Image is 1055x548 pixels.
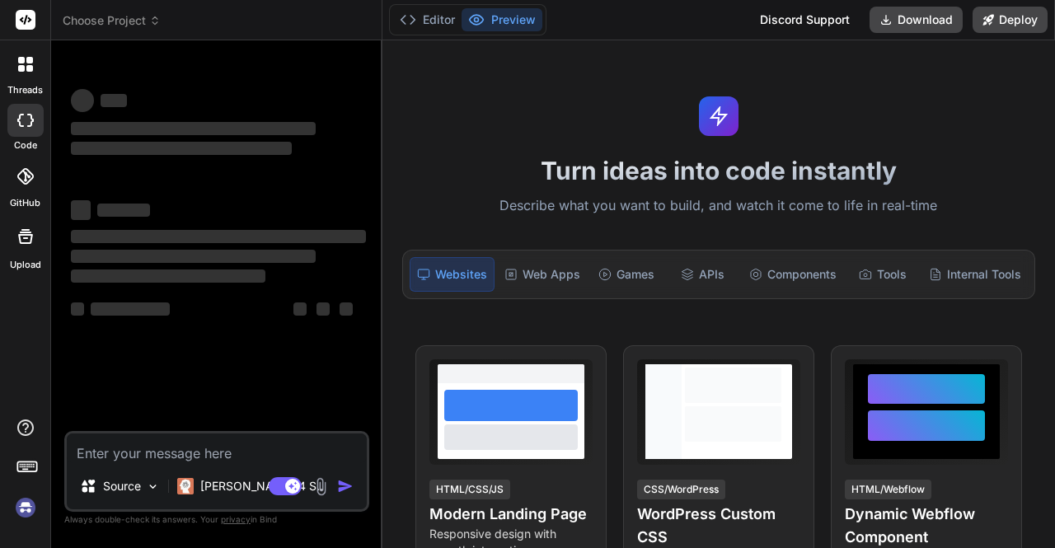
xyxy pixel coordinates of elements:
[293,302,307,316] span: ‌
[337,478,354,494] img: icon
[10,196,40,210] label: GitHub
[7,83,43,97] label: threads
[71,200,91,220] span: ‌
[221,514,251,524] span: privacy
[590,257,663,292] div: Games
[91,302,170,316] span: ‌
[429,503,593,526] h4: Modern Landing Page
[846,257,919,292] div: Tools
[340,302,353,316] span: ‌
[393,8,462,31] button: Editor
[870,7,963,33] button: Download
[498,257,587,292] div: Web Apps
[63,12,161,29] span: Choose Project
[71,269,265,283] span: ‌
[14,138,37,152] label: code
[71,142,292,155] span: ‌
[462,8,542,31] button: Preview
[101,94,127,107] span: ‌
[750,7,860,33] div: Discord Support
[312,477,331,496] img: attachment
[177,478,194,494] img: Claude 4 Sonnet
[637,480,725,499] div: CSS/WordPress
[392,195,1045,217] p: Describe what you want to build, and watch it come to life in real-time
[71,230,366,243] span: ‌
[743,257,843,292] div: Components
[973,7,1048,33] button: Deploy
[392,156,1045,185] h1: Turn ideas into code instantly
[200,478,323,494] p: [PERSON_NAME] 4 S..
[71,302,84,316] span: ‌
[316,302,330,316] span: ‌
[845,480,931,499] div: HTML/Webflow
[410,257,495,292] div: Websites
[71,250,316,263] span: ‌
[10,258,41,272] label: Upload
[103,478,141,494] p: Source
[12,494,40,522] img: signin
[64,512,369,527] p: Always double-check its answers. Your in Bind
[666,257,738,292] div: APIs
[97,204,150,217] span: ‌
[71,122,316,135] span: ‌
[71,89,94,112] span: ‌
[146,480,160,494] img: Pick Models
[922,257,1028,292] div: Internal Tools
[429,480,510,499] div: HTML/CSS/JS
